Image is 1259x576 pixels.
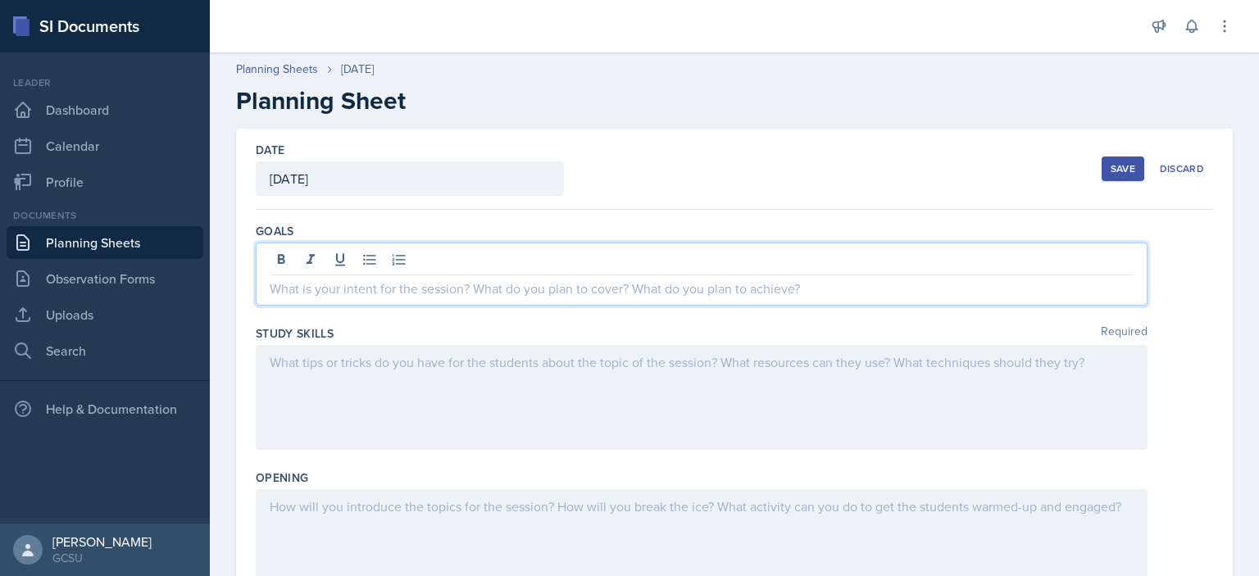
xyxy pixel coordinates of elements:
div: Help & Documentation [7,392,203,425]
div: Documents [7,208,203,223]
div: Leader [7,75,203,90]
label: Goals [256,223,294,239]
a: Observation Forms [7,262,203,295]
div: GCSU [52,550,152,566]
div: [DATE] [341,61,374,78]
a: Planning Sheets [7,226,203,259]
div: Save [1111,162,1135,175]
h2: Planning Sheet [236,86,1233,116]
label: Opening [256,469,308,486]
div: Discard [1160,162,1204,175]
a: Calendar [7,129,203,162]
a: Profile [7,166,203,198]
a: Planning Sheets [236,61,318,78]
span: Required [1101,325,1148,342]
button: Save [1102,156,1144,181]
a: Dashboard [7,93,203,126]
button: Discard [1151,156,1213,181]
label: Study Skills [256,325,334,342]
div: [PERSON_NAME] [52,533,152,550]
a: Uploads [7,298,203,331]
label: Date [256,142,284,158]
a: Search [7,334,203,367]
